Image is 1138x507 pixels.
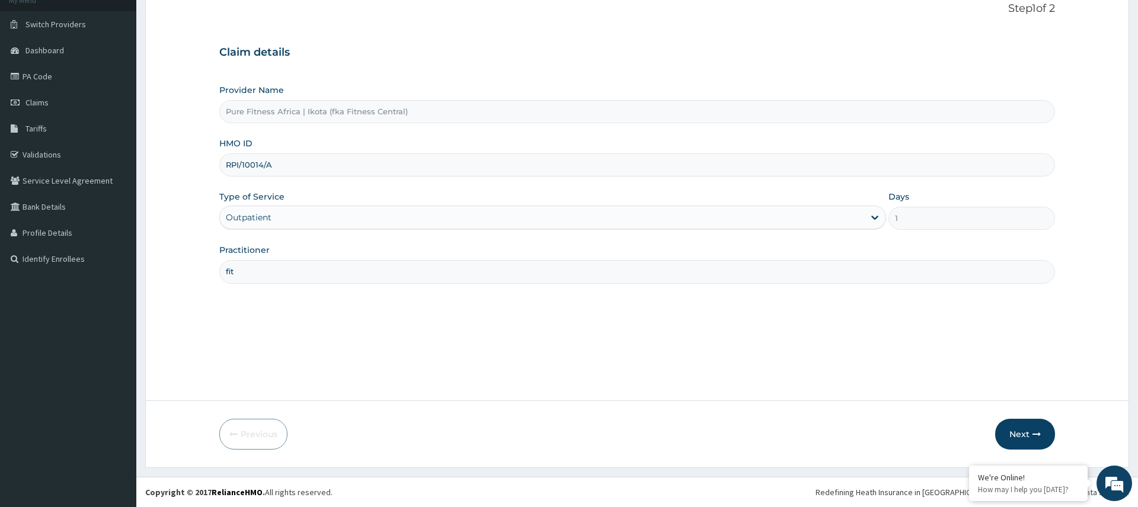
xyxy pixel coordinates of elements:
[219,137,252,149] label: HMO ID
[219,244,270,256] label: Practitioner
[62,66,199,82] div: Chat with us now
[888,191,909,203] label: Days
[219,84,284,96] label: Provider Name
[194,6,223,34] div: Minimize live chat window
[69,149,164,269] span: We're online!
[25,45,64,56] span: Dashboard
[219,191,284,203] label: Type of Service
[219,419,287,450] button: Previous
[25,97,49,108] span: Claims
[978,484,1079,495] p: How may I help you today?
[22,59,48,89] img: d_794563401_company_1708531726252_794563401
[995,419,1055,450] button: Next
[25,19,86,30] span: Switch Providers
[219,153,1054,177] input: Enter HMO ID
[978,472,1079,483] div: We're Online!
[816,486,1129,498] div: Redefining Heath Insurance in [GEOGRAPHIC_DATA] using Telemedicine and Data Science!
[145,487,265,498] strong: Copyright © 2017 .
[212,487,263,498] a: RelianceHMO
[6,323,226,365] textarea: Type your message and hit 'Enter'
[219,2,1054,15] p: Step 1 of 2
[25,123,47,134] span: Tariffs
[136,477,1138,507] footer: All rights reserved.
[219,46,1054,59] h3: Claim details
[219,260,1054,283] input: Enter Name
